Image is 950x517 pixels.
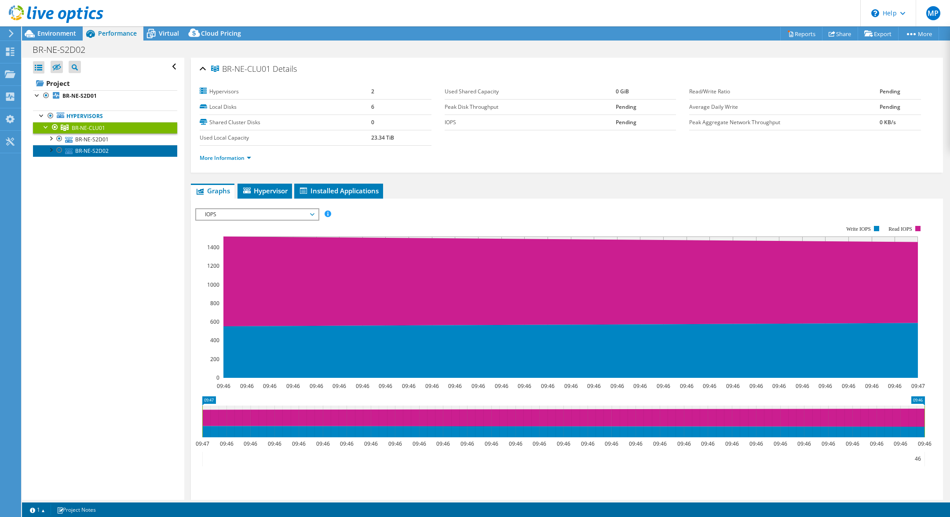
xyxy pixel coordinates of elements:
[310,382,323,390] text: 09:46
[870,440,884,447] text: 09:46
[33,90,177,102] a: BR-NE-S2D01
[210,336,219,344] text: 400
[842,382,855,390] text: 09:46
[195,186,230,195] span: Graphs
[445,118,616,127] label: IOPS
[772,382,786,390] text: 09:46
[201,209,314,220] span: IOPS
[371,88,374,95] b: 2
[495,382,508,390] text: 09:46
[207,262,219,270] text: 1200
[413,440,426,447] text: 09:46
[911,382,925,390] text: 09:47
[201,29,241,37] span: Cloud Pricing
[689,103,880,111] label: Average Daily Write
[889,226,913,232] text: Read IOPS
[286,382,300,390] text: 09:46
[316,440,330,447] text: 09:46
[541,382,555,390] text: 09:46
[200,87,371,96] label: Hypervisors
[448,382,462,390] text: 09:46
[210,318,219,325] text: 600
[629,440,643,447] text: 09:46
[797,440,811,447] text: 09:46
[62,92,97,100] b: BR-NE-S2D01
[749,440,763,447] text: 09:46
[200,133,371,142] label: Used Local Capacity
[268,440,281,447] text: 09:46
[371,118,374,126] b: 0
[677,440,691,447] text: 09:46
[610,382,624,390] text: 09:46
[200,154,251,162] a: More Information
[846,440,859,447] text: 09:46
[657,382,670,390] text: 09:46
[364,440,378,447] text: 09:46
[471,382,485,390] text: 09:46
[33,122,177,133] a: BR-NE-CLU01
[379,382,392,390] text: 09:46
[210,355,219,363] text: 200
[703,382,716,390] text: 09:46
[340,440,354,447] text: 09:46
[888,382,902,390] text: 09:46
[159,29,179,37] span: Virtual
[605,440,618,447] text: 09:46
[244,440,257,447] text: 09:46
[445,103,616,111] label: Peak Disk Throughput
[37,29,76,37] span: Environment
[726,382,740,390] text: 09:46
[217,382,230,390] text: 09:46
[33,111,177,122] a: Hypervisors
[533,440,546,447] text: 09:46
[701,440,715,447] text: 09:46
[263,382,277,390] text: 09:46
[356,382,369,390] text: 09:46
[220,440,234,447] text: 09:46
[871,9,879,17] svg: \n
[485,440,498,447] text: 09:46
[29,45,99,55] h1: BR-NE-S2D02
[299,186,379,195] span: Installed Applications
[898,27,939,41] a: More
[616,103,636,111] b: Pending
[865,382,879,390] text: 09:46
[211,65,270,74] span: BR-NE-CLU01
[402,382,416,390] text: 09:46
[680,382,694,390] text: 09:46
[653,440,667,447] text: 09:46
[858,27,899,41] a: Export
[33,145,177,156] a: BR-NE-S2D02
[880,118,896,126] b: 0 KB/s
[240,382,254,390] text: 09:46
[207,244,219,251] text: 1400
[210,299,219,307] text: 800
[780,27,822,41] a: Reports
[796,382,809,390] text: 09:46
[371,103,374,111] b: 6
[774,440,787,447] text: 09:46
[880,103,900,111] b: Pending
[918,440,932,447] text: 09:46
[200,103,371,111] label: Local Disks
[98,29,137,37] span: Performance
[749,382,763,390] text: 09:46
[196,440,209,447] text: 09:47
[689,87,880,96] label: Read/Write Ratio
[388,440,402,447] text: 09:46
[207,281,219,288] text: 1000
[518,382,531,390] text: 09:46
[616,88,629,95] b: 0 GiB
[242,186,288,195] span: Hypervisor
[725,440,739,447] text: 09:46
[51,504,102,515] a: Project Notes
[880,88,900,95] b: Pending
[509,440,522,447] text: 09:46
[425,382,439,390] text: 09:46
[587,382,601,390] text: 09:46
[822,27,858,41] a: Share
[436,440,450,447] text: 09:46
[846,226,871,232] text: Write IOPS
[33,76,177,90] a: Project
[216,374,219,381] text: 0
